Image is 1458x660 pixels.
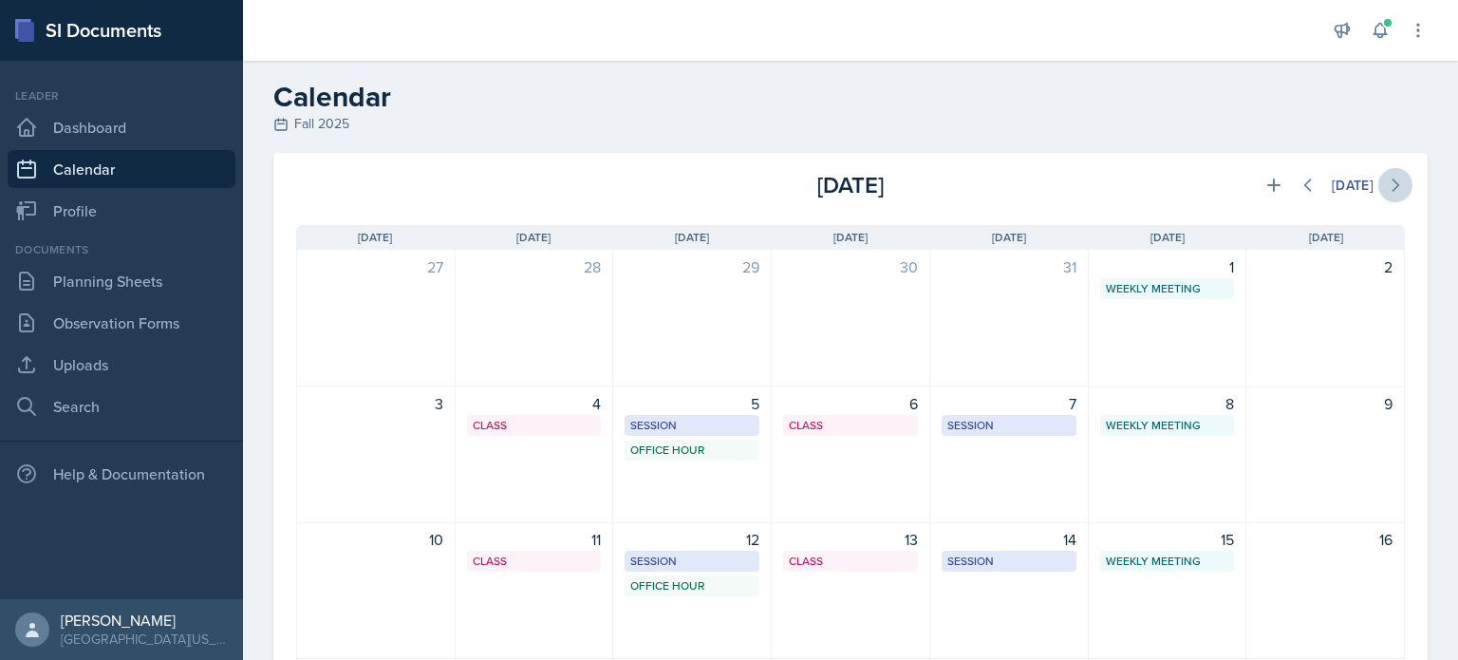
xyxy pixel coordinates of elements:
[1150,229,1185,246] span: [DATE]
[1258,392,1393,415] div: 9
[8,87,235,104] div: Leader
[630,553,754,570] div: Session
[1106,280,1229,297] div: Weekly Meeting
[358,229,392,246] span: [DATE]
[8,150,235,188] a: Calendar
[1319,169,1386,201] button: [DATE]
[8,192,235,230] a: Profile
[992,229,1026,246] span: [DATE]
[625,255,759,278] div: 29
[630,577,754,594] div: Office Hour
[8,387,235,425] a: Search
[625,392,759,415] div: 5
[8,304,235,342] a: Observation Forms
[8,262,235,300] a: Planning Sheets
[61,630,228,649] div: [GEOGRAPHIC_DATA][US_STATE] in [GEOGRAPHIC_DATA]
[1100,392,1235,415] div: 8
[625,528,759,551] div: 12
[1106,553,1229,570] div: Weekly Meeting
[1106,417,1229,434] div: Weekly Meeting
[942,255,1076,278] div: 31
[630,442,754,459] div: Office Hour
[1332,178,1374,193] div: [DATE]
[273,114,1428,134] div: Fall 2025
[1309,229,1343,246] span: [DATE]
[942,528,1076,551] div: 14
[789,553,912,570] div: Class
[665,168,1035,202] div: [DATE]
[467,255,602,278] div: 28
[8,346,235,384] a: Uploads
[1258,255,1393,278] div: 2
[8,455,235,493] div: Help & Documentation
[308,528,443,551] div: 10
[473,553,596,570] div: Class
[273,80,1428,114] h2: Calendar
[675,229,709,246] span: [DATE]
[61,611,228,630] div: [PERSON_NAME]
[783,255,918,278] div: 30
[1100,255,1235,278] div: 1
[467,392,602,415] div: 4
[516,229,551,246] span: [DATE]
[467,528,602,551] div: 11
[630,417,754,434] div: Session
[833,229,868,246] span: [DATE]
[1100,528,1235,551] div: 15
[789,417,912,434] div: Class
[308,255,443,278] div: 27
[783,528,918,551] div: 13
[8,241,235,258] div: Documents
[947,553,1071,570] div: Session
[942,392,1076,415] div: 7
[8,108,235,146] a: Dashboard
[947,417,1071,434] div: Session
[308,392,443,415] div: 3
[473,417,596,434] div: Class
[783,392,918,415] div: 6
[1258,528,1393,551] div: 16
